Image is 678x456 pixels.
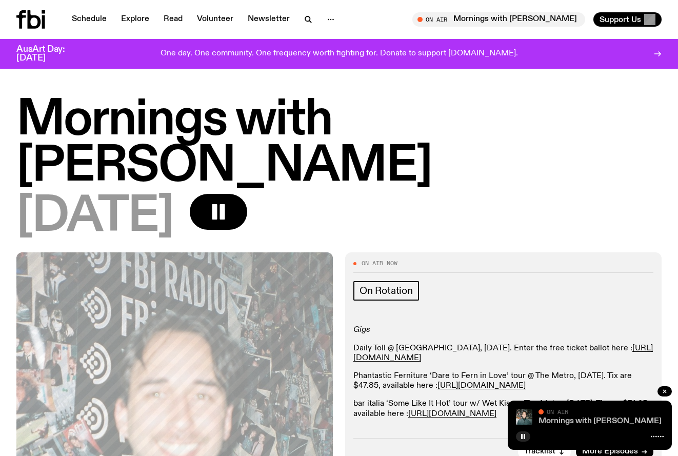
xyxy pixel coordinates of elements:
[547,408,568,415] span: On Air
[16,97,662,190] h1: Mornings with [PERSON_NAME]
[242,12,296,27] a: Newsletter
[191,12,240,27] a: Volunteer
[353,399,653,419] p: bar italia ‘Some Like It Hot’ tour w/ Wet Kiss @ The Metro, [DATE]. Tix are $74.95, available here :
[16,45,82,63] h3: AusArt Day: [DATE]
[161,49,518,58] p: One day. One community. One frequency worth fighting for. Donate to support [DOMAIN_NAME].
[353,344,653,363] p: Daily Toll @ [GEOGRAPHIC_DATA], [DATE]. Enter the free ticket ballot here :
[353,371,653,391] p: Phantastic Ferniture ‘Dare to Fern in Love’ tour @ The Metro, [DATE]. Tix are $47.85, available h...
[408,410,496,418] a: [URL][DOMAIN_NAME]
[115,12,155,27] a: Explore
[593,12,662,27] button: Support Us
[600,15,641,24] span: Support Us
[516,409,532,425] img: Radio presenter Ben Hansen sits in front of a wall of photos and an fbi radio sign. Film photo. B...
[524,448,555,455] span: Tracklist
[362,261,397,266] span: On Air Now
[582,448,638,455] span: More Episodes
[539,417,662,425] a: Mornings with [PERSON_NAME]
[16,194,173,240] span: [DATE]
[360,285,413,296] span: On Rotation
[353,326,370,334] em: Gigs
[66,12,113,27] a: Schedule
[157,12,189,27] a: Read
[437,382,526,390] a: [URL][DOMAIN_NAME]
[353,344,653,362] a: [URL][DOMAIN_NAME]
[412,12,585,27] button: On AirMornings with [PERSON_NAME]
[353,281,419,301] a: On Rotation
